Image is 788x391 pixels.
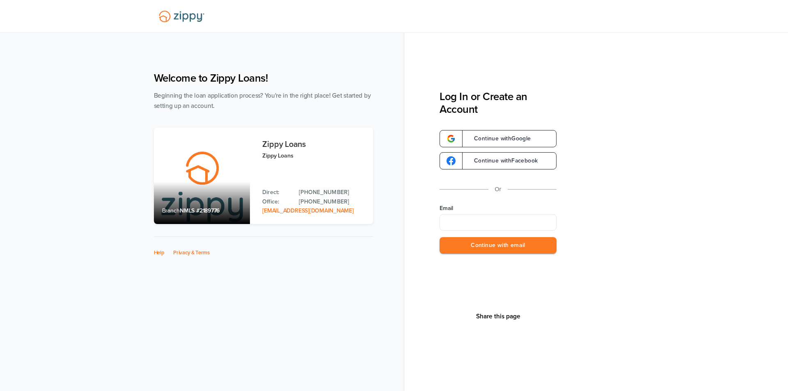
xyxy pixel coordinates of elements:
button: Continue with email [440,237,557,254]
a: Office Phone: 512-975-2947 [299,197,364,206]
h3: Log In or Create an Account [440,90,557,116]
span: Continue with Facebook [466,158,538,164]
input: Email Address [440,214,557,231]
h3: Zippy Loans [262,140,364,149]
span: NMLS #2189776 [180,207,220,214]
a: Help [154,249,165,256]
img: google-logo [447,156,456,165]
p: Zippy Loans [262,151,364,160]
h1: Welcome to Zippy Loans! [154,72,373,85]
span: Branch [162,207,180,214]
a: google-logoContinue withFacebook [440,152,557,169]
a: Privacy & Terms [173,249,210,256]
img: google-logo [447,134,456,143]
img: Lender Logo [154,7,209,26]
a: Email Address: zippyguide@zippymh.com [262,207,353,214]
span: Beginning the loan application process? You're in the right place! Get started by setting up an a... [154,92,371,110]
button: Share This Page [474,312,523,320]
p: Office: [262,197,291,206]
a: google-logoContinue withGoogle [440,130,557,147]
p: Direct: [262,188,291,197]
label: Email [440,204,557,213]
a: Direct Phone: 512-975-2947 [299,188,364,197]
span: Continue with Google [466,136,531,142]
p: Or [495,184,502,194]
